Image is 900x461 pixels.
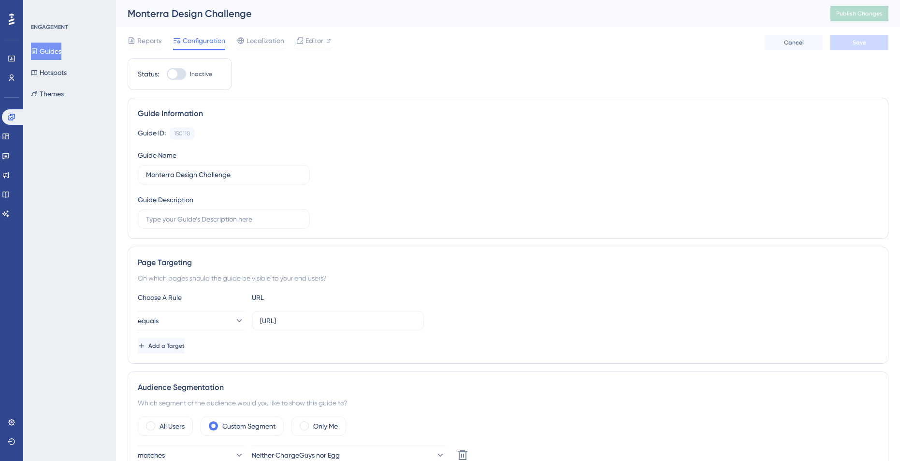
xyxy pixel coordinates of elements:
button: Themes [31,85,64,103]
button: Guides [31,43,61,60]
span: Publish Changes [836,10,883,17]
span: Editor [305,35,323,46]
input: Type your Guide’s Name here [146,169,302,180]
label: Only Me [313,420,338,432]
div: Guide ID: [138,127,166,140]
span: Save [853,39,866,46]
input: Type your Guide’s Description here [146,214,302,224]
div: On which pages should the guide be visible to your end users? [138,272,878,284]
span: Cancel [784,39,804,46]
span: Inactive [190,70,212,78]
input: yourwebsite.com/path [260,315,416,326]
button: Publish Changes [830,6,888,21]
label: All Users [160,420,185,432]
button: Cancel [765,35,823,50]
span: Localization [247,35,284,46]
span: Neither ChargeGuys nor Egg [252,449,340,461]
div: Status: [138,68,159,80]
div: Guide Description [138,194,193,206]
div: Page Targeting [138,257,878,268]
div: Audience Segmentation [138,382,878,393]
div: Choose A Rule [138,292,244,303]
div: URL [252,292,358,303]
span: Add a Target [148,342,185,350]
div: Which segment of the audience would you like to show this guide to? [138,397,878,409]
div: Monterra Design Challenge [128,7,806,20]
div: Guide Information [138,108,878,119]
button: Hotspots [31,64,67,81]
span: equals [138,315,159,327]
div: Guide Name [138,149,176,161]
span: matches [138,449,165,461]
div: ENGAGEMENT [31,23,68,31]
button: Add a Target [138,338,185,354]
div: 150110 [174,130,190,137]
button: Save [830,35,888,50]
label: Custom Segment [222,420,276,432]
span: Reports [137,35,161,46]
button: equals [138,311,244,330]
span: Configuration [183,35,225,46]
